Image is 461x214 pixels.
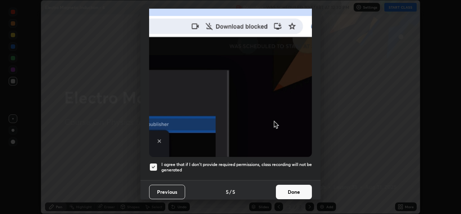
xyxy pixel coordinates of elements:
h4: 5 [232,188,235,196]
button: Previous [149,185,185,199]
h4: / [229,188,232,196]
h4: 5 [226,188,229,196]
h5: I agree that if I don't provide required permissions, class recording will not be generated [161,162,312,173]
button: Done [276,185,312,199]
